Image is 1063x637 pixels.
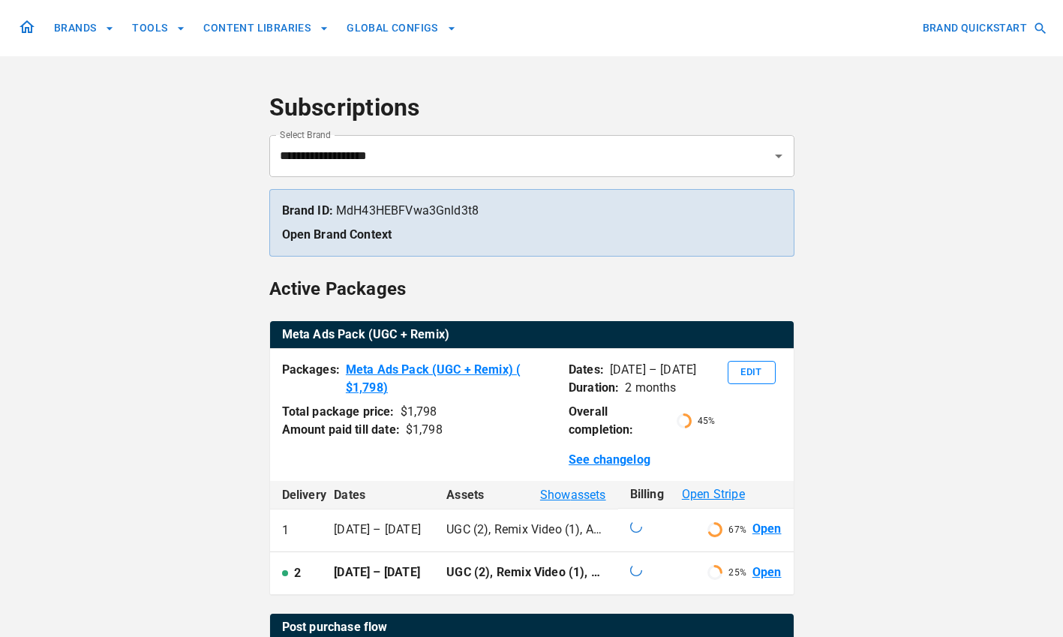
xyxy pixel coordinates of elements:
td: [DATE] – [DATE] [322,509,434,551]
h4: Subscriptions [269,93,794,123]
button: Edit [728,361,776,384]
label: Select Brand [280,128,331,141]
a: Meta Ads Pack (UGC + Remix) ( $1,798) [346,361,557,397]
h6: Active Packages [269,275,407,303]
p: Total package price: [282,403,395,421]
div: $ 1,798 [406,421,443,439]
a: See changelog [569,451,650,469]
table: active packages table [270,321,794,349]
p: MdH43HEBFVwa3Gnld3t8 [282,202,782,220]
div: $ 1,798 [401,403,437,421]
th: Billing [618,481,794,509]
td: [DATE] – [DATE] [322,551,434,594]
th: Delivery [270,481,323,509]
p: Duration: [569,379,619,397]
th: Dates [322,481,434,509]
a: Open [752,521,782,538]
button: BRANDS [48,14,120,42]
button: BRAND QUICKSTART [917,14,1051,42]
span: Open Stripe [682,485,745,503]
p: 2 [294,564,301,582]
p: 25 % [728,566,746,579]
p: Overall completion: [569,403,671,439]
p: Dates: [569,361,604,379]
p: 67 % [728,523,746,536]
button: GLOBAL CONFIGS [341,14,462,42]
button: Open [768,146,789,167]
p: [DATE] – [DATE] [610,361,696,379]
a: Open [752,564,782,581]
th: Meta Ads Pack (UGC + Remix) [270,321,794,349]
p: UGC (2), Remix Video (1), Ad campaign optimisation (2), Image Ad (1) [446,521,605,539]
p: Packages: [282,361,340,397]
p: 45 % [698,414,715,428]
button: CONTENT LIBRARIES [197,14,335,42]
p: UGC (2), Remix Video (1), Ad campaign optimisation (2), Image Ad (1) [446,564,605,581]
strong: Brand ID: [282,203,333,218]
span: Show assets [540,486,606,504]
p: Amount paid till date: [282,421,400,439]
button: TOOLS [126,14,191,42]
p: 2 months [625,379,676,397]
a: Open Brand Context [282,227,392,242]
p: 1 [282,521,289,539]
div: Assets [446,486,605,504]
